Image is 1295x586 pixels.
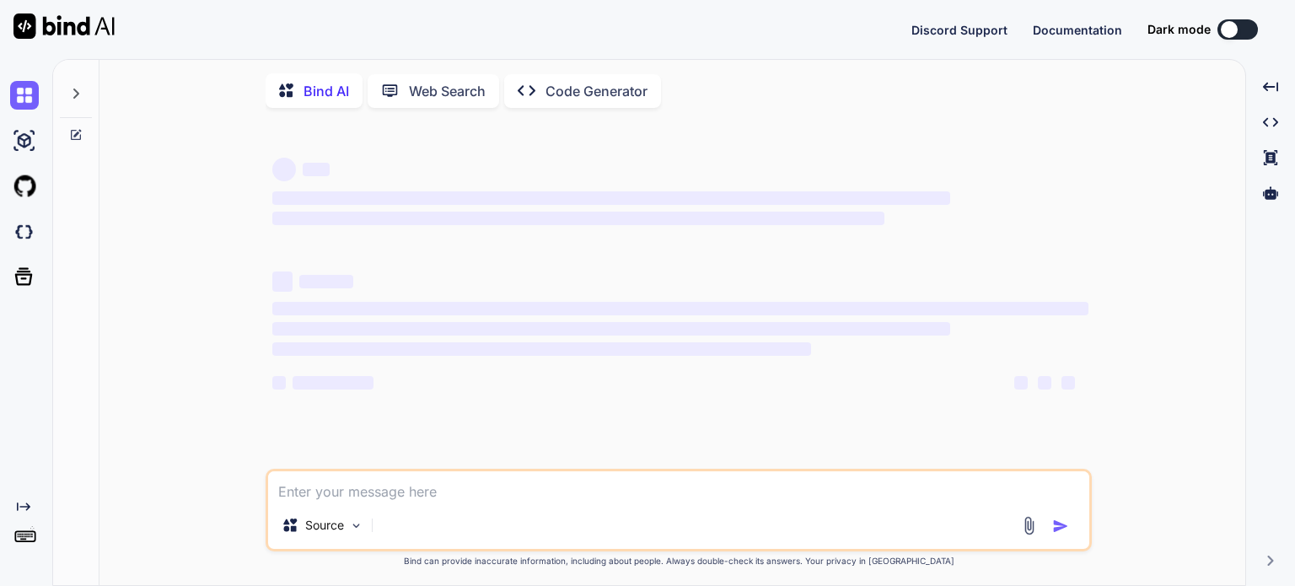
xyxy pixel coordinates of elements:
p: Code Generator [545,81,647,101]
p: Source [305,517,344,534]
p: Bind can provide inaccurate information, including about people. Always double-check its answers.... [266,555,1092,567]
span: ‌ [272,342,811,356]
span: ‌ [293,376,373,390]
p: Bind AI [304,81,349,101]
img: chat [10,81,39,110]
span: ‌ [299,275,353,288]
button: Documentation [1033,21,1122,39]
img: ai-studio [10,126,39,155]
img: darkCloudIdeIcon [10,218,39,246]
span: Discord Support [911,23,1008,37]
span: ‌ [272,271,293,292]
span: ‌ [272,322,949,336]
span: ‌ [272,302,1088,315]
button: Discord Support [911,21,1008,39]
span: Documentation [1033,23,1122,37]
span: ‌ [272,212,884,225]
p: Web Search [409,81,486,101]
img: Pick Models [349,519,363,533]
span: ‌ [303,163,330,176]
span: ‌ [272,158,296,181]
span: ‌ [1061,376,1075,390]
span: ‌ [1038,376,1051,390]
img: attachment [1019,516,1039,535]
img: icon [1052,518,1069,535]
span: ‌ [1014,376,1028,390]
span: Dark mode [1147,21,1211,38]
img: Bind AI [13,13,115,39]
span: ‌ [272,376,286,390]
img: githubLight [10,172,39,201]
span: ‌ [272,191,949,205]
